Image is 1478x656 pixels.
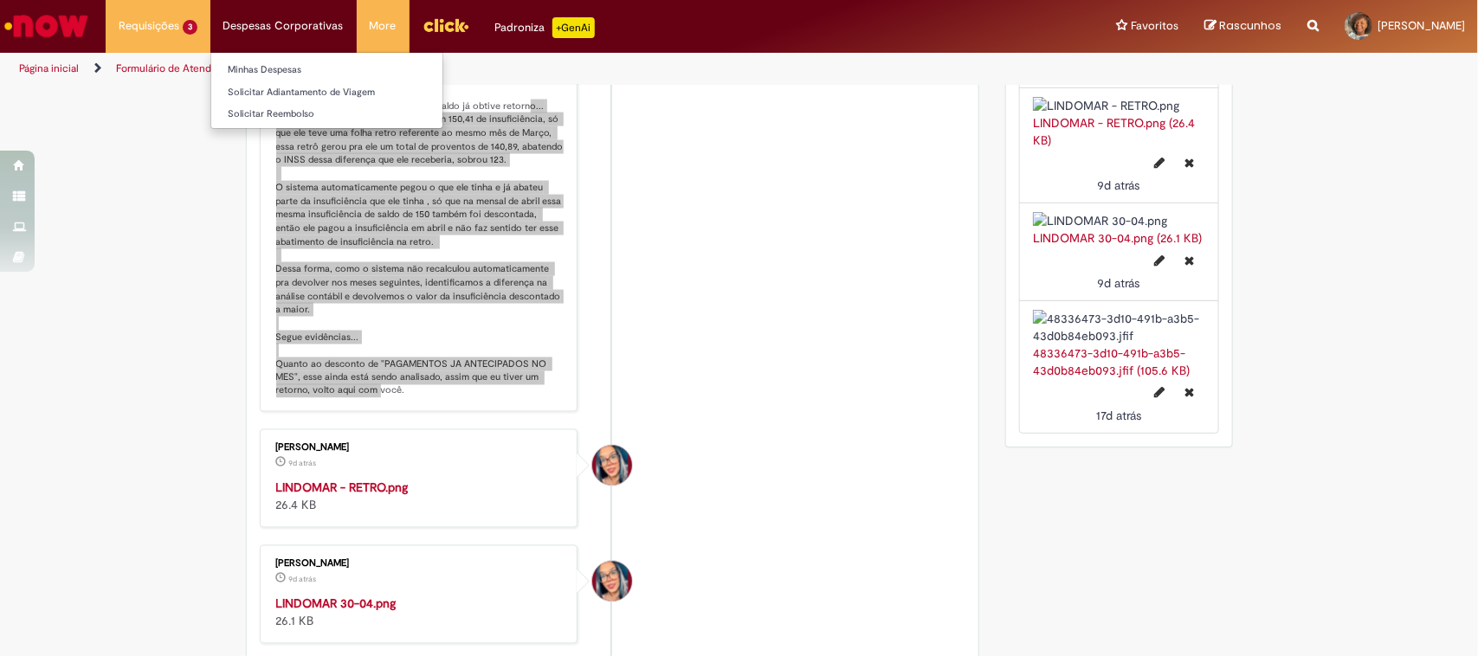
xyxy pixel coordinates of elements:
span: Despesas Corporativas [223,17,344,35]
span: 9d atrás [289,459,317,469]
img: 48336473-3d10-491b-a3b5-43d0b84eb093.jfif [1033,310,1205,344]
span: Favoritos [1131,17,1178,35]
div: 26.4 KB [276,479,565,514]
span: 9d atrás [1098,275,1140,291]
button: Editar nome de arquivo LINDOMAR 30-04.png [1145,247,1176,274]
span: Rascunhos [1219,17,1281,34]
p: +GenAi [552,17,595,38]
div: [PERSON_NAME] [276,559,565,569]
p: [PERSON_NAME], bom dia! Sobre o provento de insuficiência de saldo já obtive retorno... Em Março ... [276,72,565,398]
a: Página inicial [19,61,79,75]
a: 48336473-3d10-491b-a3b5-43d0b84eb093.jfif (105.6 KB) [1033,345,1190,378]
div: Maira Priscila Da Silva Arnaldo [592,562,632,601]
a: Solicitar Reembolso [211,105,442,124]
a: LINDOMAR - RETRO.png [276,480,409,496]
span: 17d atrás [1096,408,1141,423]
time: 20/08/2025 10:31:02 [289,459,317,469]
span: 9d atrás [1098,177,1140,193]
time: 20/08/2025 10:31:02 [289,575,317,585]
time: 20/08/2025 10:31:02 [1098,275,1140,291]
span: [PERSON_NAME] [1378,18,1465,33]
a: Rascunhos [1204,18,1281,35]
img: click_logo_yellow_360x200.png [423,12,469,38]
a: LINDOMAR - RETRO.png (26.4 KB) [1033,115,1195,148]
ul: Despesas Corporativas [210,52,443,129]
img: LINDOMAR - RETRO.png [1033,97,1205,114]
span: 9d atrás [289,575,317,585]
time: 13/08/2025 08:22:15 [1096,408,1141,423]
img: ServiceNow [2,9,91,43]
button: Editar nome de arquivo 48336473-3d10-491b-a3b5-43d0b84eb093.jfif [1145,379,1176,407]
a: LINDOMAR 30-04.png [276,596,397,612]
span: More [370,17,397,35]
div: 26.1 KB [276,595,565,630]
button: Excluir LINDOMAR 30-04.png [1175,247,1205,274]
button: Excluir LINDOMAR - RETRO.png [1175,149,1205,177]
button: Excluir 48336473-3d10-491b-a3b5-43d0b84eb093.jfif [1175,379,1205,407]
img: LINDOMAR 30-04.png [1033,212,1205,229]
span: 3 [183,20,197,35]
div: Padroniza [495,17,595,38]
a: Solicitar Adiantamento de Viagem [211,83,442,102]
time: 20/08/2025 10:31:02 [1098,177,1140,193]
a: Minhas Despesas [211,61,442,80]
a: Formulário de Atendimento [116,61,244,75]
button: Editar nome de arquivo LINDOMAR - RETRO.png [1145,149,1176,177]
a: LINDOMAR 30-04.png (26.1 KB) [1033,230,1202,246]
div: Maira Priscila Da Silva Arnaldo [592,446,632,486]
ul: Trilhas de página [13,53,972,85]
div: [PERSON_NAME] [276,443,565,453]
span: Requisições [119,17,179,35]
